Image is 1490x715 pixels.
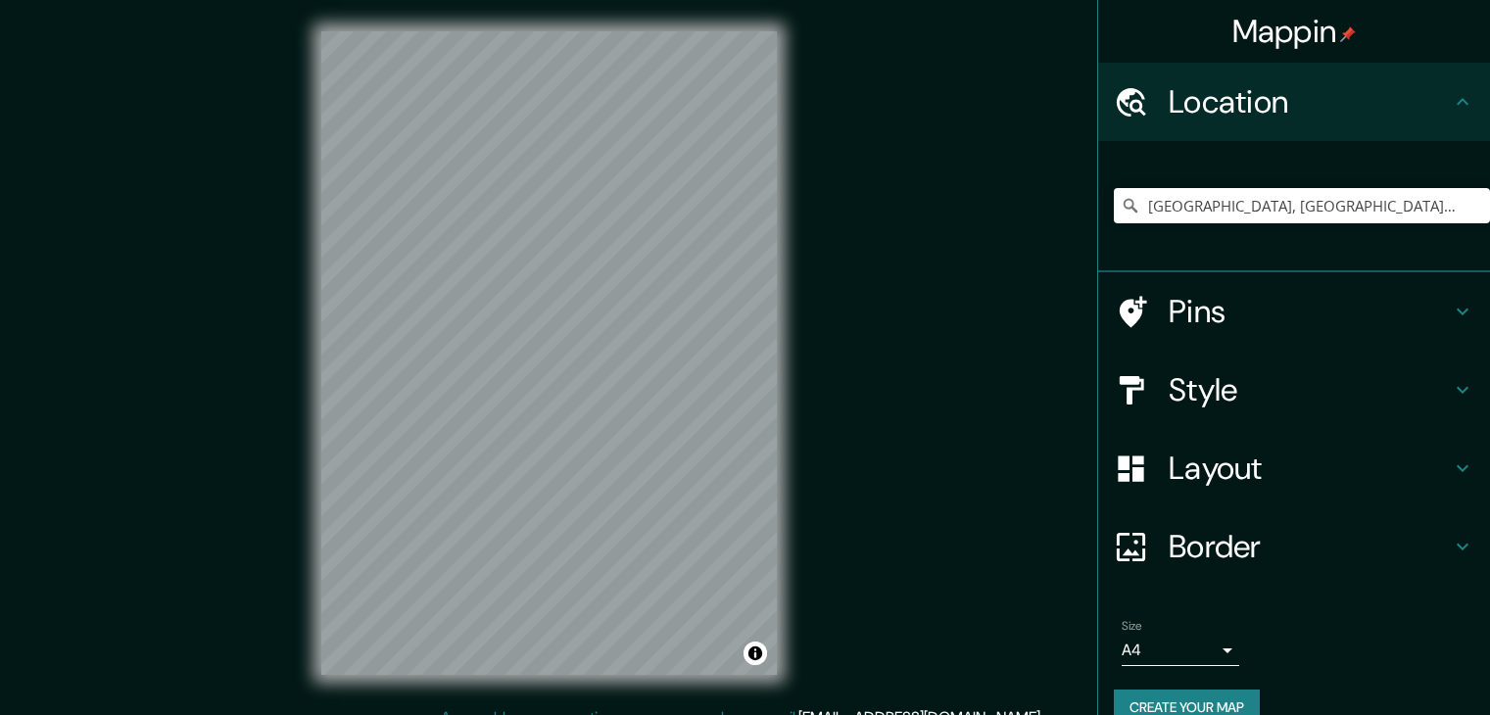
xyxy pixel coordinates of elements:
[1169,449,1451,488] h4: Layout
[1316,639,1468,693] iframe: Help widget launcher
[1340,26,1356,42] img: pin-icon.png
[1098,429,1490,507] div: Layout
[1098,63,1490,141] div: Location
[1169,527,1451,566] h4: Border
[1114,188,1490,223] input: Pick your city or area
[1122,635,1239,666] div: A4
[1169,82,1451,121] h4: Location
[1122,618,1142,635] label: Size
[1232,12,1357,51] h4: Mappin
[1098,507,1490,586] div: Border
[744,642,767,665] button: Toggle attribution
[1098,272,1490,351] div: Pins
[1169,292,1451,331] h4: Pins
[1098,351,1490,429] div: Style
[321,31,777,675] canvas: Map
[1169,370,1451,409] h4: Style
